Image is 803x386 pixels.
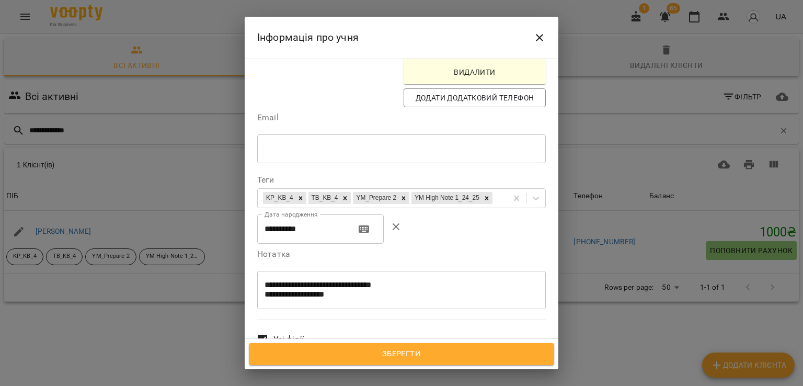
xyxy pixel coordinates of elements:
[410,66,539,78] span: Видалити
[257,176,546,184] label: Теги
[249,343,554,365] button: Зберегти
[257,250,546,258] label: Нотатка
[411,192,481,204] div: YM High Note 1_24_25
[273,333,304,346] span: Усі філії
[404,88,546,107] button: Додати додатковий телефон
[353,192,398,204] div: YM_Prepare 2
[257,113,546,122] label: Email
[260,347,543,361] span: Зберегти
[257,29,359,46] h6: Інформація про учня
[412,92,537,104] span: Додати додатковий телефон
[263,192,295,204] div: KP_KB_4
[527,25,552,50] button: Close
[308,192,340,204] div: TB_KB_4
[406,63,543,82] button: Видалити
